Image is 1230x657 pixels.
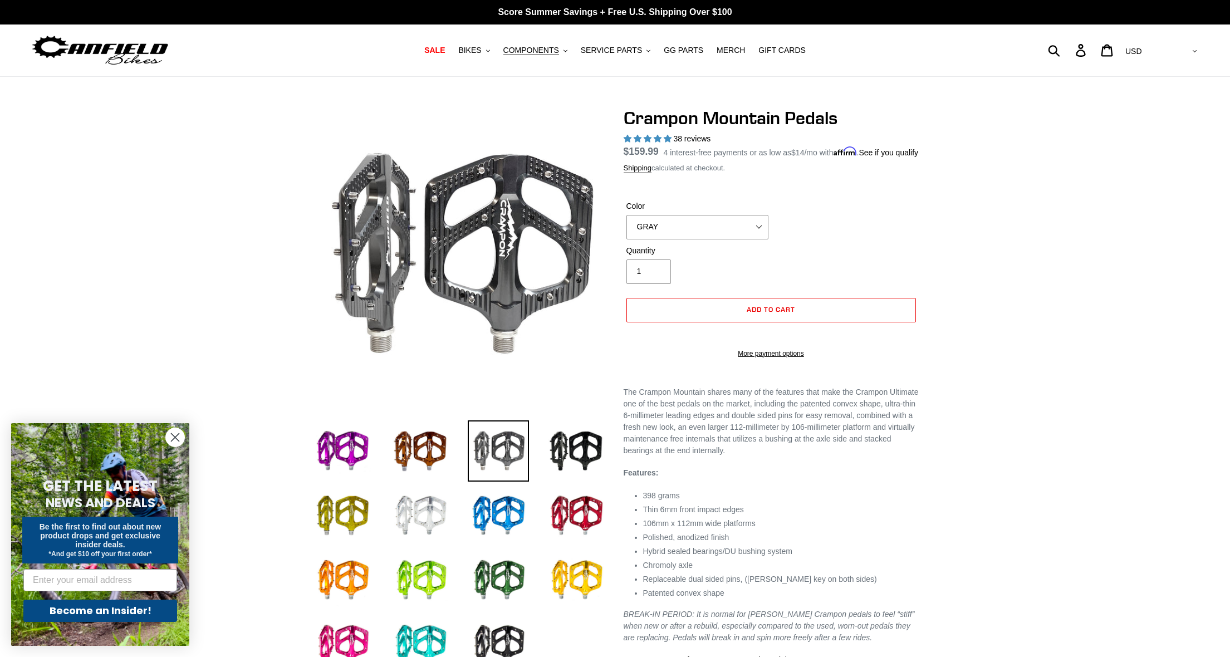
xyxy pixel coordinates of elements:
[46,494,155,512] span: NEWS AND DEALS
[390,550,451,611] img: Load image into Gallery viewer, fern-green
[575,43,656,58] button: SERVICE PARTS
[546,485,607,546] img: Load image into Gallery viewer, red
[673,134,710,143] span: 38 reviews
[624,107,919,129] h1: Crampon Mountain Pedals
[312,485,373,546] img: Load image into Gallery viewer, gold
[664,144,919,159] p: 4 interest-free payments or as low as /mo with .
[791,148,804,157] span: $14
[643,504,919,516] li: Thin 6mm front impact edges
[165,428,185,447] button: Close dialog
[23,569,177,591] input: Enter your email address
[626,245,768,257] label: Quantity
[468,550,529,611] img: Load image into Gallery viewer, PNW-green
[458,46,481,55] span: BIKES
[753,43,811,58] a: GIFT CARDS
[48,550,151,558] span: *And get $10 off your first order*
[658,43,709,58] a: GG PARTS
[758,46,806,55] span: GIFT CARDS
[626,298,916,322] button: Add to cart
[23,600,177,622] button: Become an Insider!
[643,546,919,557] li: Hybrid sealed bearings/DU bushing system
[859,148,918,157] a: See if you qualify - Learn more about Affirm Financing (opens in modal)
[546,550,607,611] img: Load image into Gallery viewer, gold
[624,146,659,157] span: $159.99
[643,490,919,502] li: 398 grams
[624,610,915,642] em: BREAK-IN PERIOD: It is normal for [PERSON_NAME] Crampon pedals to feel “stiff” when new or after ...
[834,146,857,156] span: Affirm
[468,420,529,482] img: Load image into Gallery viewer, grey
[468,485,529,546] img: Load image into Gallery viewer, blue
[498,43,573,58] button: COMPONENTS
[424,46,445,55] span: SALE
[711,43,751,58] a: MERCH
[626,200,768,212] label: Color
[643,587,919,599] li: Patented convex shape
[546,420,607,482] img: Load image into Gallery viewer, stealth
[390,485,451,546] img: Load image into Gallery viewer, Silver
[626,349,916,359] a: More payment options
[581,46,642,55] span: SERVICE PARTS
[643,518,919,529] li: 106mm x 112mm wide platforms
[624,386,919,457] p: The Crampon Mountain shares many of the features that make the Crampon Ultimate one of the best p...
[453,43,495,58] button: BIKES
[624,468,659,477] strong: Features:
[43,476,158,496] span: GET THE LATEST
[624,134,674,143] span: 4.97 stars
[643,532,919,543] li: Polished, anodized finish
[717,46,745,55] span: MERCH
[312,420,373,482] img: Load image into Gallery viewer, purple
[747,305,795,313] span: Add to cart
[1054,38,1082,62] input: Search
[624,163,919,174] div: calculated at checkout.
[312,550,373,611] img: Load image into Gallery viewer, orange
[390,420,451,482] img: Load image into Gallery viewer, bronze
[664,46,703,55] span: GG PARTS
[643,560,919,571] li: Chromoly axle
[624,164,652,173] a: Shipping
[503,46,559,55] span: COMPONENTS
[31,33,170,68] img: Canfield Bikes
[419,43,450,58] a: SALE
[643,573,919,585] li: Replaceable dual sided pins, ([PERSON_NAME] key on both sides)
[40,522,161,549] span: Be the first to find out about new product drops and get exclusive insider deals.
